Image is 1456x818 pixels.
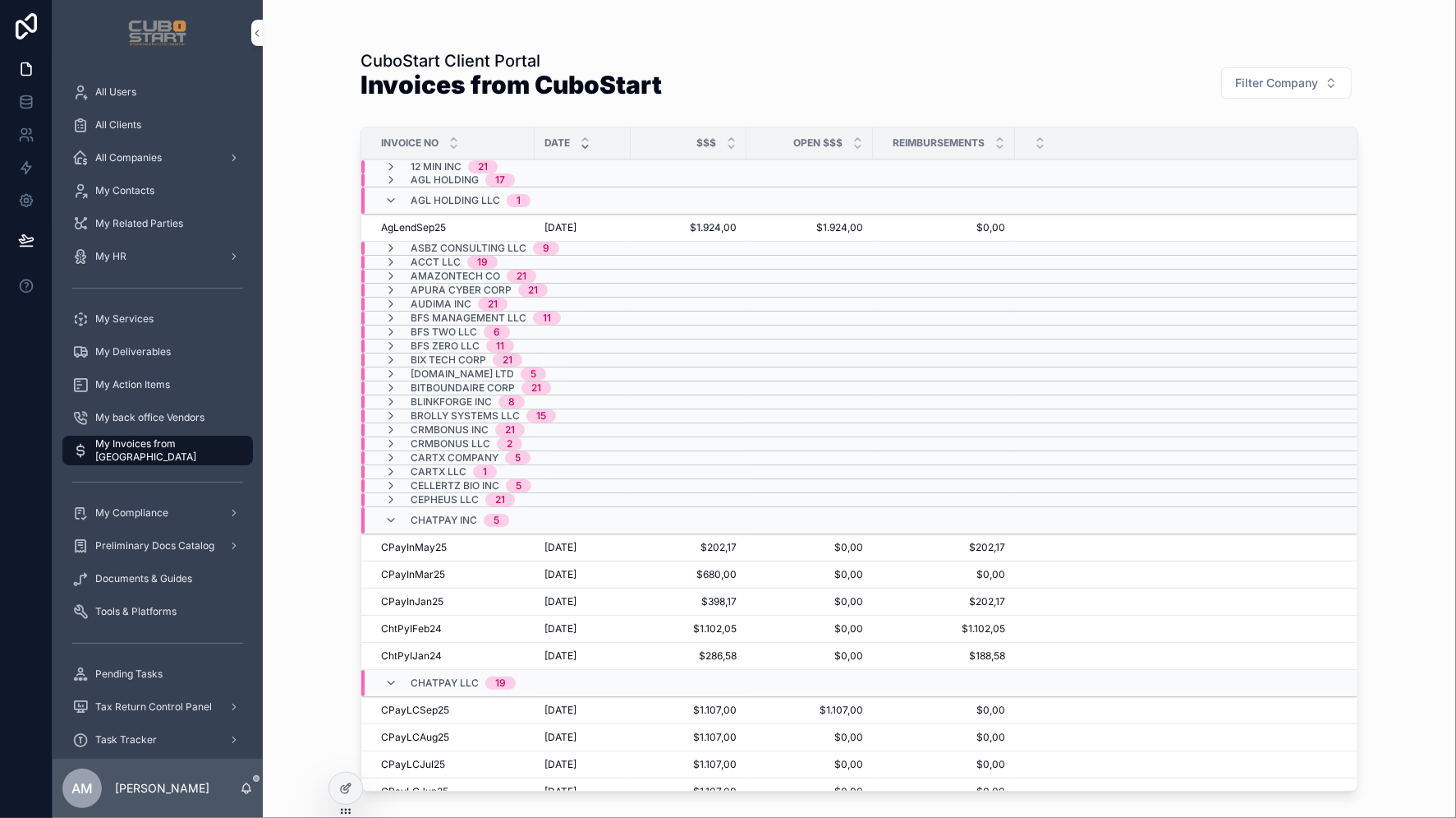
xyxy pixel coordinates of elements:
span: Apura Cyber Corp [411,284,512,297]
a: $0,00 [883,758,1005,771]
a: [DATE] [544,649,621,663]
span: BFS Management LLC [411,312,526,325]
span: $0,00 [883,568,1005,581]
a: $0,00 [756,622,863,635]
a: $1.102,05 [883,622,1005,635]
a: $680,00 [641,568,737,581]
span: My HR [95,250,126,263]
div: 5 [494,514,499,527]
span: All Users [95,85,136,99]
span: $0,00 [883,785,1005,798]
div: scrollable content [53,66,263,759]
a: $1.102,05 [641,622,737,635]
a: CPayInMar25 [381,568,525,581]
div: 21 [505,423,515,437]
div: 8 [508,395,515,409]
a: $398,17 [641,595,737,608]
span: $0,00 [883,221,1005,234]
span: AgLendSep25 [381,221,446,234]
a: $188,58 [883,649,1005,663]
a: $0,00 [883,731,1005,744]
span: Filter Company [1235,75,1318,91]
div: 5 [530,367,536,381]
a: $286,58 [641,649,737,663]
div: 2 [507,437,512,451]
a: $0,00 [756,731,863,744]
span: $0,00 [756,568,863,581]
a: [DATE] [544,595,621,608]
a: $0,00 [756,649,863,663]
a: $1.107,00 [641,704,737,717]
span: CPayLCSep25 [381,704,449,717]
span: CPayLCJul25 [381,758,445,771]
a: [DATE] [544,622,621,635]
a: My Invoices from [GEOGRAPHIC_DATA] [62,436,253,465]
div: 6 [494,326,500,339]
span: My Related Parties [95,217,183,230]
h1: CuboStart Client Portal [361,49,662,72]
a: [DATE] [544,541,621,554]
a: $1.107,00 [641,731,737,744]
span: Documents & Guides [95,572,192,585]
a: My Compliance [62,498,253,528]
a: Pending Tasks [62,659,253,689]
a: [DATE] [544,704,621,717]
span: BFS Two LLC [411,326,477,339]
a: CPayLCJun25 [381,785,525,798]
span: Task Tracker [95,733,157,746]
span: My Compliance [95,506,168,520]
span: ChatPay LLC [411,677,479,690]
span: Bitboundaire Corp [411,381,515,395]
span: Open $$$ [793,136,843,150]
a: $1.924,00 [756,221,863,234]
span: My Services [95,312,154,326]
a: $202,17 [883,541,1005,554]
a: CPayLCJul25 [381,758,525,771]
a: $202,17 [883,595,1005,608]
span: Tax Return Control Panel [95,700,212,714]
span: AGL Holding LLC [411,194,500,207]
span: AM [71,779,93,798]
div: 11 [496,340,504,353]
span: BFS Zero LLC [411,340,480,353]
span: [DATE] [544,541,576,554]
a: $1.107,00 [641,758,737,771]
span: My Action Items [95,378,170,391]
span: 12 Min Inc [411,161,462,174]
span: [DATE] [544,731,576,744]
span: CartX Company [411,451,498,464]
span: CPayInJan25 [381,595,443,608]
span: ChtPyIJan24 [381,649,442,663]
div: 21 [517,270,526,283]
a: $1.107,00 [756,704,863,717]
span: [DATE] [544,704,576,717]
span: All Clients [95,118,141,132]
span: Audima Inc [411,298,471,311]
a: $0,00 [756,541,863,554]
span: Preliminary Docs Catalog [95,539,214,552]
h1: Invoices from CuboStart [361,72,662,97]
a: Tools & Platforms [62,597,253,626]
a: AgLendSep25 [381,221,525,234]
a: $0,00 [883,704,1005,717]
span: BIX Tech Corp [411,354,486,367]
a: Task Tracker [62,725,253,755]
a: All Companies [62,143,253,173]
span: $0,00 [756,758,863,771]
a: [DATE] [544,731,621,744]
span: [DATE] [544,622,576,635]
span: ChatPay Inc [411,514,477,527]
a: [DATE] [544,568,621,581]
span: CPayLCAug25 [381,731,449,744]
